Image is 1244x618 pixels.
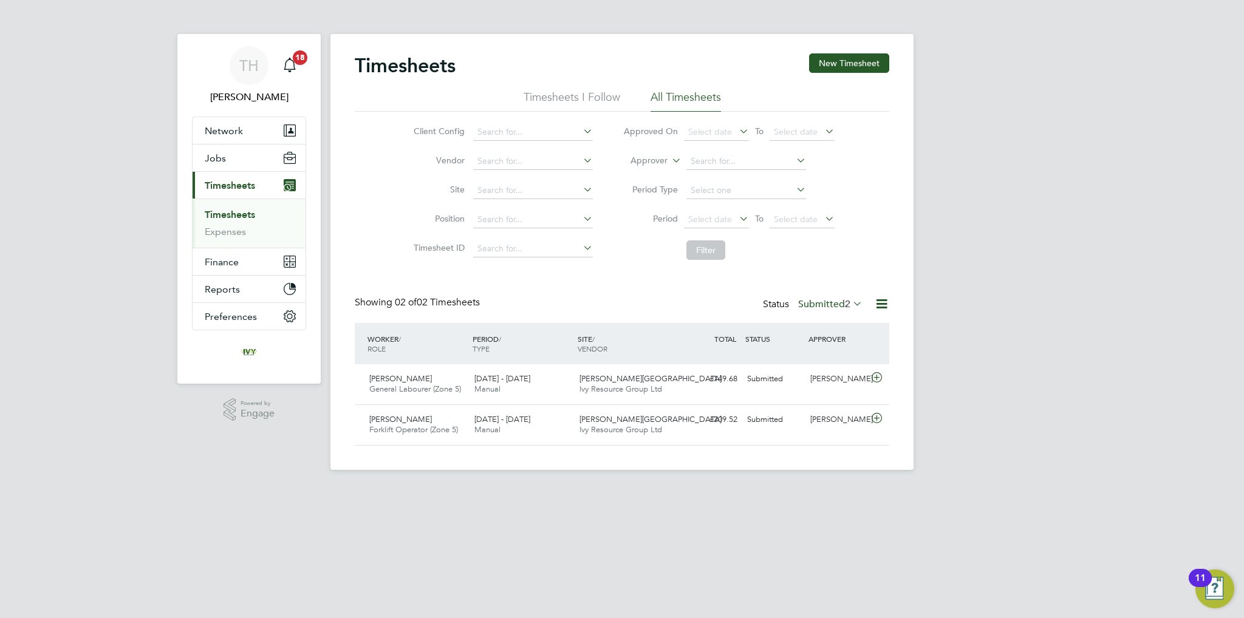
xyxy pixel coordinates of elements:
[805,410,869,430] div: [PERSON_NAME]
[579,424,662,435] span: Ivy Resource Group Ltd
[473,153,593,170] input: Search for...
[524,90,620,112] li: Timesheets I Follow
[845,298,850,310] span: 2
[205,226,246,237] a: Expenses
[398,334,401,344] span: /
[241,409,275,419] span: Engage
[592,334,595,344] span: /
[205,180,255,191] span: Timesheets
[473,211,593,228] input: Search for...
[205,125,243,137] span: Network
[473,240,593,257] input: Search for...
[293,50,307,65] span: 18
[192,46,306,104] a: TH[PERSON_NAME]
[410,213,465,224] label: Position
[714,334,736,344] span: TOTAL
[410,242,465,253] label: Timesheet ID
[369,424,458,435] span: Forklift Operator (Zone 5)
[193,117,306,144] button: Network
[578,344,607,353] span: VENDOR
[205,284,240,295] span: Reports
[763,296,865,313] div: Status
[193,172,306,199] button: Timesheets
[742,328,805,350] div: STATUS
[473,124,593,141] input: Search for...
[686,182,806,199] input: Select one
[474,414,530,424] span: [DATE] - [DATE]
[774,126,818,137] span: Select date
[686,240,725,260] button: Filter
[473,182,593,199] input: Search for...
[623,126,678,137] label: Approved On
[278,46,302,85] a: 18
[239,342,259,362] img: ivyresourcegroup-logo-retina.png
[688,126,732,137] span: Select date
[623,213,678,224] label: Period
[177,34,321,384] nav: Main navigation
[205,256,239,268] span: Finance
[205,311,257,322] span: Preferences
[410,155,465,166] label: Vendor
[679,369,742,389] div: £149.68
[395,296,417,308] span: 02 of
[623,184,678,195] label: Period Type
[205,152,226,164] span: Jobs
[805,328,869,350] div: APPROVER
[410,184,465,195] label: Site
[470,328,575,359] div: PERIOD
[474,373,530,384] span: [DATE] - [DATE]
[742,410,805,430] div: Submitted
[241,398,275,409] span: Powered by
[474,424,501,435] span: Manual
[651,90,721,112] li: All Timesheets
[369,373,432,384] span: [PERSON_NAME]
[410,126,465,137] label: Client Config
[474,384,501,394] span: Manual
[751,211,767,226] span: To
[798,298,863,310] label: Submitted
[688,214,732,225] span: Select date
[193,303,306,330] button: Preferences
[355,53,456,78] h2: Timesheets
[579,373,722,384] span: [PERSON_NAME][GEOGRAPHIC_DATA]
[686,153,806,170] input: Search for...
[355,296,482,309] div: Showing
[193,144,306,171] button: Jobs
[239,58,259,73] span: TH
[369,384,461,394] span: General Labourer (Zone 5)
[751,123,767,139] span: To
[774,214,818,225] span: Select date
[364,328,470,359] div: WORKER
[367,344,386,353] span: ROLE
[579,384,662,394] span: Ivy Resource Group Ltd
[224,398,275,421] a: Powered byEngage
[193,276,306,302] button: Reports
[1195,578,1206,594] div: 11
[193,248,306,275] button: Finance
[395,296,480,308] span: 02 Timesheets
[742,369,805,389] div: Submitted
[579,414,722,424] span: [PERSON_NAME][GEOGRAPHIC_DATA]
[805,369,869,389] div: [PERSON_NAME]
[1195,569,1234,608] button: Open Resource Center, 11 new notifications
[613,155,668,167] label: Approver
[192,90,306,104] span: Tom Harvey
[369,414,432,424] span: [PERSON_NAME]
[205,209,255,220] a: Timesheets
[193,199,306,248] div: Timesheets
[473,344,490,353] span: TYPE
[679,410,742,430] div: £209.52
[575,328,680,359] div: SITE
[809,53,889,73] button: New Timesheet
[499,334,501,344] span: /
[192,342,306,362] a: Go to home page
